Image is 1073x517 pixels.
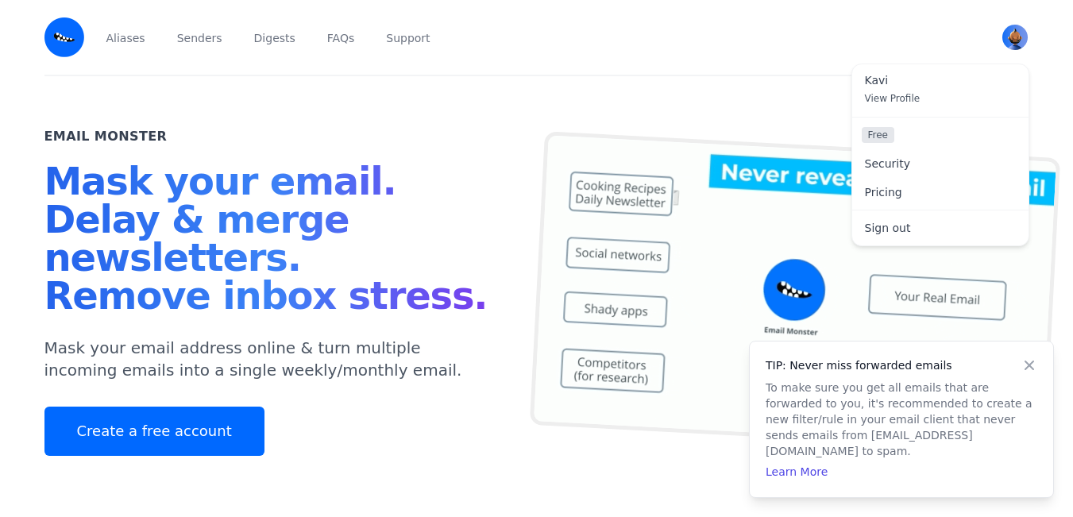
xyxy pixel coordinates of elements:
[766,465,828,478] a: Learn More
[862,127,894,143] span: Free
[865,74,1016,88] span: Kavi
[852,214,1029,242] a: Sign out
[852,178,1029,206] a: Pricing
[44,17,84,57] img: Email Monster
[766,357,1037,373] h4: TIP: Never miss forwarded emails
[44,337,499,381] p: Mask your email address online & turn multiple incoming emails into a single weekly/monthly email.
[865,93,921,104] span: View Profile
[44,162,499,321] h1: Mask your email. Delay & merge newsletters. Remove inbox stress.
[529,131,1059,452] img: temp mail, free temporary mail, Temporary Email
[1002,25,1028,50] img: Kavi's Avatar
[1001,23,1029,52] button: User menu
[44,127,168,146] h2: Email Monster
[766,380,1037,459] p: To make sure you get all emails that are forwarded to you, it's recommended to create a new filte...
[44,407,264,456] a: Create a free account
[852,64,1029,117] a: Kavi View Profile
[852,149,1029,178] a: Security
